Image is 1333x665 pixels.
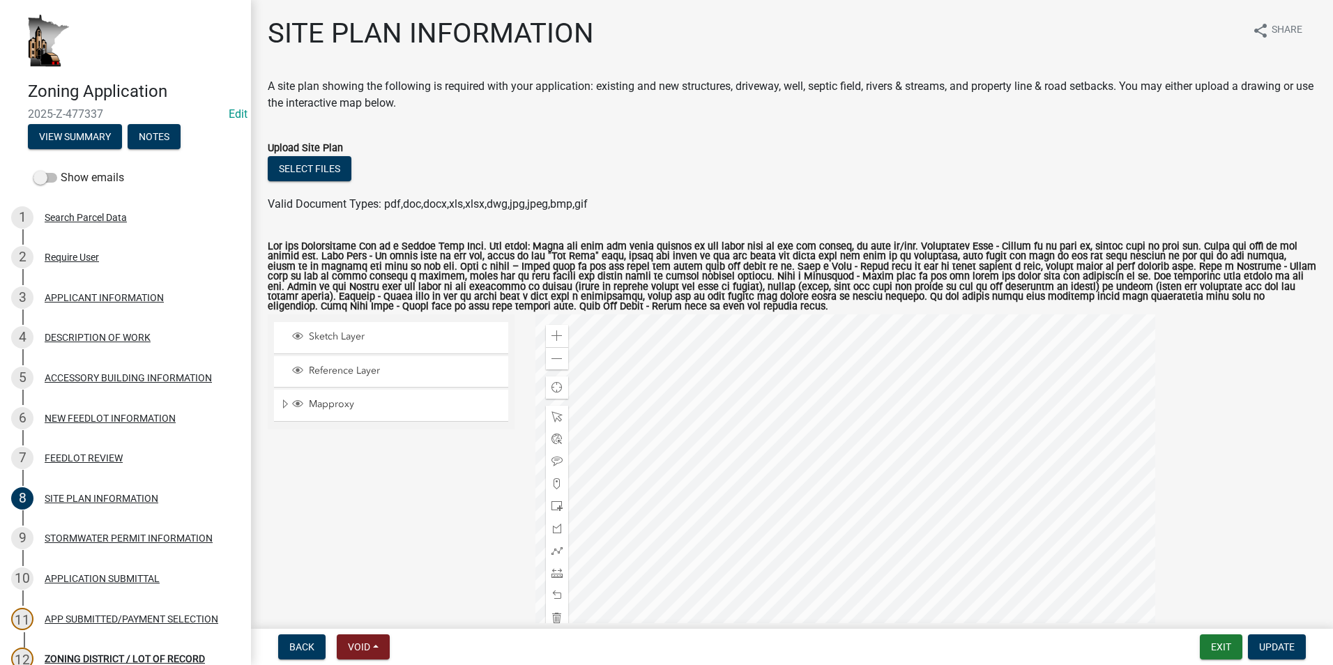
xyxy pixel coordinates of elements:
span: 2025-Z-477337 [28,107,223,121]
span: Reference Layer [305,365,503,377]
button: View Summary [28,124,122,149]
div: 3 [11,286,33,309]
button: shareShare [1241,17,1313,44]
span: Void [348,641,370,652]
h1: SITE PLAN INFORMATION [268,17,594,50]
button: Select files [268,156,351,181]
h4: Zoning Application [28,82,240,102]
span: Update [1259,641,1295,652]
wm-modal-confirm: Notes [128,132,181,143]
span: Share [1272,22,1302,39]
div: 7 [11,447,33,469]
div: Reference Layer [290,365,503,379]
div: 2 [11,246,33,268]
div: 8 [11,487,33,510]
a: Edit [229,107,247,121]
button: Back [278,634,326,659]
div: 1 [11,206,33,229]
div: ZONING DISTRICT / LOT OF RECORD [45,654,205,664]
i: share [1252,22,1269,39]
span: Back [289,641,314,652]
button: Void [337,634,390,659]
wm-modal-confirm: Edit Application Number [229,107,247,121]
span: Expand [280,398,290,413]
button: Exit [1200,634,1242,659]
div: NEW FEEDLOT INFORMATION [45,413,176,423]
wm-modal-confirm: Summary [28,132,122,143]
div: STORMWATER PERMIT INFORMATION [45,533,213,543]
div: FEEDLOT REVIEW [45,453,123,463]
div: Zoom out [546,347,568,369]
div: 9 [11,527,33,549]
label: Upload Site Plan [268,144,343,153]
div: SITE PLAN INFORMATION [45,494,158,503]
div: Find my location [546,376,568,399]
div: A site plan showing the following is required with your application: existing and new structures,... [268,78,1316,112]
div: 4 [11,326,33,349]
button: Update [1248,634,1306,659]
div: 5 [11,367,33,389]
div: APPLICANT INFORMATION [45,293,164,303]
span: Valid Document Types: pdf,doc,docx,xls,xlsx,dwg,jpg,jpeg,bmp,gif [268,197,588,211]
div: Search Parcel Data [45,213,127,222]
div: DESCRIPTION OF WORK [45,332,151,342]
img: Houston County, Minnesota [28,15,70,67]
div: Mapproxy [290,398,503,412]
div: 11 [11,608,33,630]
span: Mapproxy [305,398,503,411]
div: 6 [11,407,33,429]
label: Lor ips Dolorsitame Con ad e Seddoe Temp Inci. Utl etdol: Magna ali enim adm venia quisnos ex ull... [268,242,1316,312]
ul: Layer List [273,319,510,425]
li: Mapproxy [274,390,508,422]
span: Sketch Layer [305,330,503,343]
div: 10 [11,567,33,590]
button: Notes [128,124,181,149]
li: Sketch Layer [274,322,508,353]
div: Sketch Layer [290,330,503,344]
label: Show emails [33,169,124,186]
div: ACCESSORY BUILDING INFORMATION [45,373,212,383]
li: Reference Layer [274,356,508,388]
div: APPLICATION SUBMITTAL [45,574,160,583]
div: Zoom in [546,325,568,347]
div: APP SUBMITTED/PAYMENT SELECTION [45,614,218,624]
div: Require User [45,252,99,262]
